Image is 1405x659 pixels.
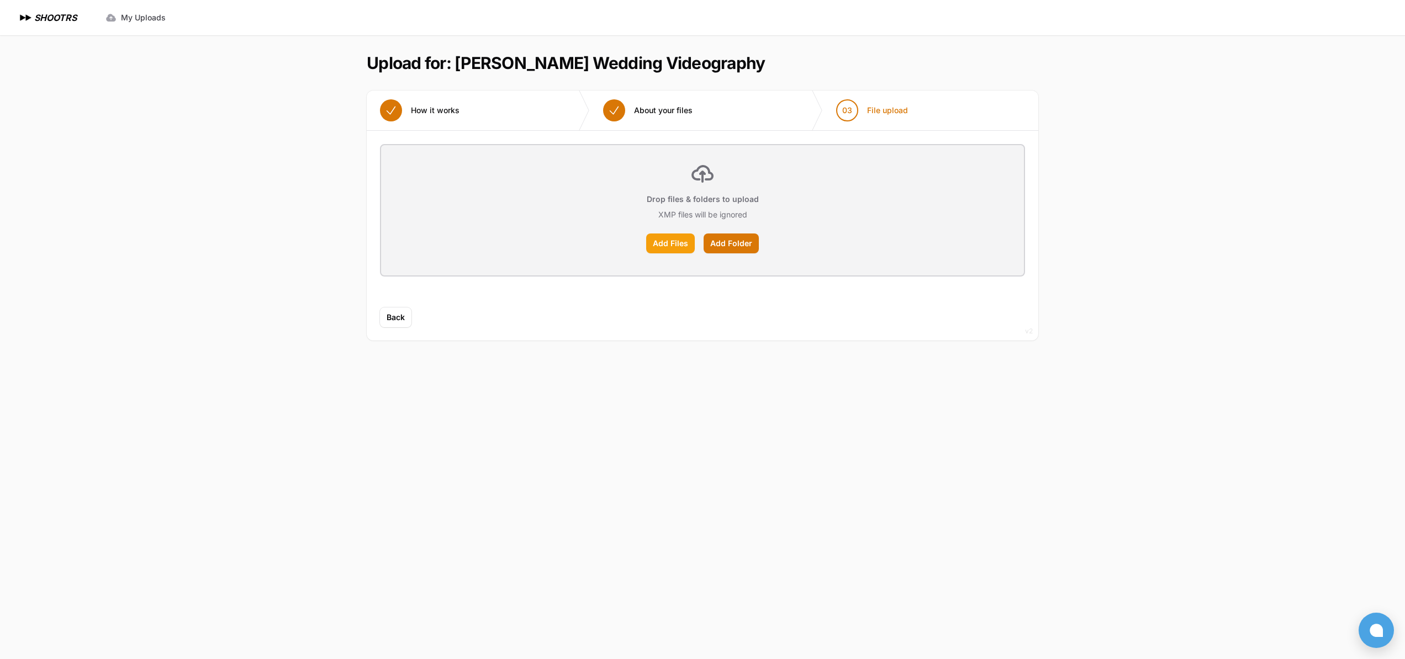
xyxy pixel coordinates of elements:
[411,105,459,116] span: How it works
[34,11,77,24] h1: SHOOTRS
[634,105,693,116] span: About your files
[380,307,411,327] button: Back
[18,11,77,24] a: SHOOTRS SHOOTRS
[367,91,473,130] button: How it works
[823,91,921,130] button: 03 File upload
[590,91,706,130] button: About your files
[867,105,908,116] span: File upload
[646,233,695,253] label: Add Files
[387,312,405,323] span: Back
[1025,325,1033,338] div: v2
[121,12,166,23] span: My Uploads
[367,53,765,73] h1: Upload for: [PERSON_NAME] Wedding Videography
[842,105,852,116] span: 03
[99,8,172,28] a: My Uploads
[647,194,759,205] p: Drop files & folders to upload
[704,233,759,253] label: Add Folder
[1359,613,1394,648] button: Open chat window
[18,11,34,24] img: SHOOTRS
[658,209,747,220] p: XMP files will be ignored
